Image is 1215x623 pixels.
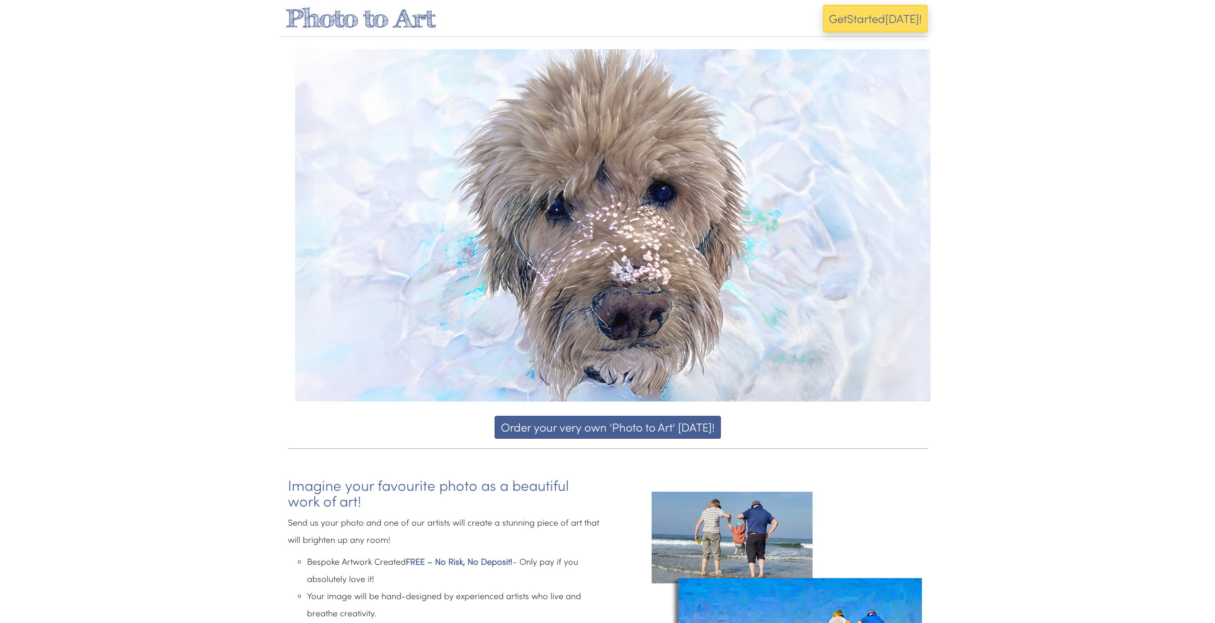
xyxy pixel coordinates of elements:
[285,3,435,33] a: Photo to Art
[823,5,928,32] button: GetStarted[DATE]!
[872,11,885,26] span: ed
[288,514,601,548] p: Send us your photo and one of our artists will create a stunning piece of art that will brighten ...
[495,416,721,439] button: Order your very own 'Photo to Art' [DATE]!
[307,587,601,622] li: Your image will be hand-designed by experienced artists who live and breathe creativity.
[288,416,928,439] a: Order your very own 'Photo to Art' [DATE]!
[406,556,513,567] span: FREE – No Risk, No Deposit!
[295,49,930,401] img: 1-Dog.jpg
[307,553,601,587] li: Bespoke Artwork Created - Only pay if you absolutely love it!
[288,477,601,509] h3: Imagine your favourite photo as a beautiful work of art!
[829,11,847,26] span: Get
